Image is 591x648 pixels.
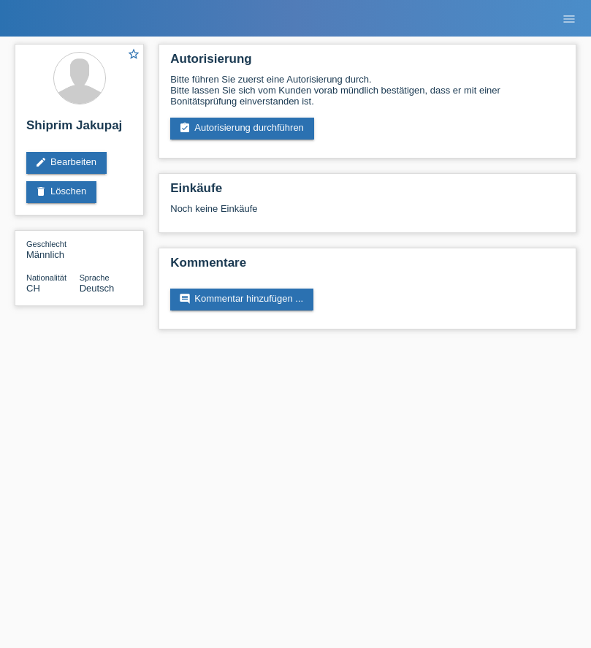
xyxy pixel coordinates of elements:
h2: Shiprim Jakupaj [26,118,132,140]
div: Bitte führen Sie zuerst eine Autorisierung durch. Bitte lassen Sie sich vom Kunden vorab mündlich... [170,74,565,107]
i: edit [35,156,47,168]
div: Noch keine Einkäufe [170,203,565,225]
h2: Kommentare [170,256,565,278]
span: Deutsch [80,283,115,294]
i: menu [562,12,576,26]
a: assignment_turned_inAutorisierung durchführen [170,118,314,140]
i: star_border [127,47,140,61]
span: Schweiz [26,283,40,294]
h2: Autorisierung [170,52,565,74]
span: Geschlecht [26,240,66,248]
span: Sprache [80,273,110,282]
div: Männlich [26,238,80,260]
a: editBearbeiten [26,152,107,174]
a: deleteLöschen [26,181,96,203]
a: star_border [127,47,140,63]
h2: Einkäufe [170,181,565,203]
i: assignment_turned_in [179,122,191,134]
a: commentKommentar hinzufügen ... [170,289,313,310]
i: comment [179,293,191,305]
span: Nationalität [26,273,66,282]
i: delete [35,186,47,197]
a: menu [554,14,584,23]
